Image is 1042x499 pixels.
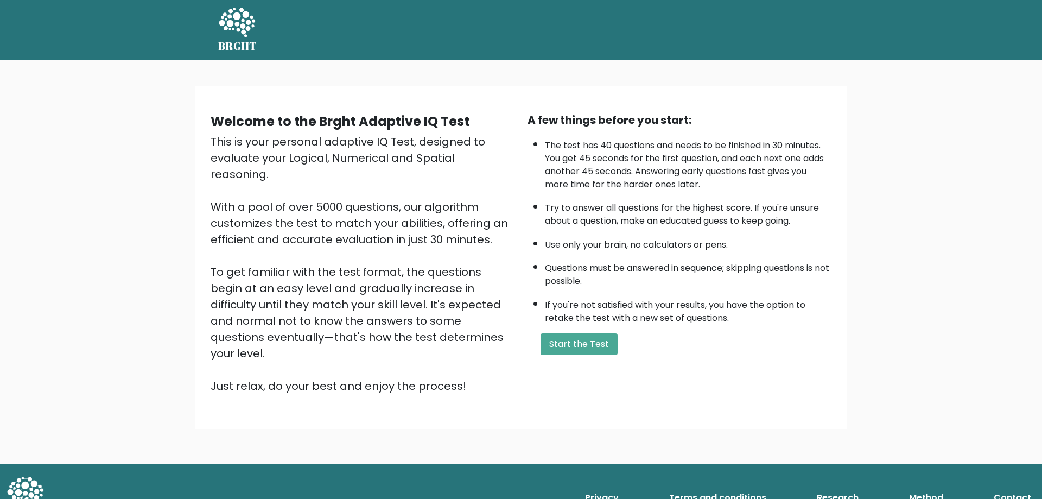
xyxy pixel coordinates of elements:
[218,40,257,53] h5: BRGHT
[545,293,831,325] li: If you're not satisfied with your results, you have the option to retake the test with a new set ...
[528,112,831,128] div: A few things before you start:
[211,112,469,130] b: Welcome to the Brght Adaptive IQ Test
[218,4,257,55] a: BRGHT
[541,333,618,355] button: Start the Test
[545,196,831,228] li: Try to answer all questions for the highest score. If you're unsure about a question, make an edu...
[545,233,831,251] li: Use only your brain, no calculators or pens.
[211,134,514,394] div: This is your personal adaptive IQ Test, designed to evaluate your Logical, Numerical and Spatial ...
[545,256,831,288] li: Questions must be answered in sequence; skipping questions is not possible.
[545,134,831,191] li: The test has 40 questions and needs to be finished in 30 minutes. You get 45 seconds for the firs...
